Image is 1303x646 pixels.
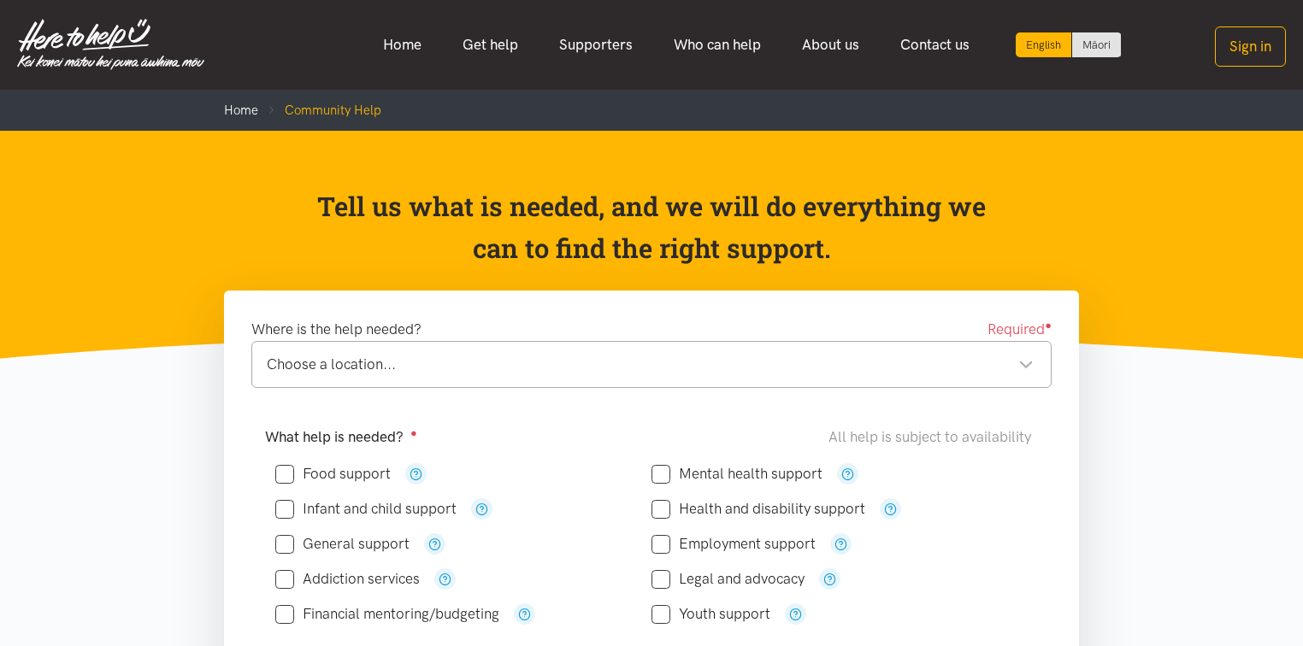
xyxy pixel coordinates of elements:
[653,26,781,63] a: Who can help
[1016,32,1072,57] div: Current language
[410,426,417,439] sup: ●
[251,318,422,341] label: Where is the help needed?
[880,26,990,63] a: Contact us
[275,502,457,516] label: Infant and child support
[1016,32,1122,57] div: Language toggle
[1215,26,1286,67] button: Sign in
[275,572,420,586] label: Addiction services
[258,100,381,120] li: Community Help
[275,607,499,621] label: Financial mentoring/budgeting
[224,103,258,118] a: Home
[17,19,204,70] img: Home
[1045,319,1052,332] sup: ●
[265,426,417,449] label: What help is needed?
[442,26,539,63] a: Get help
[1072,32,1121,57] a: Switch to Te Reo Māori
[312,185,992,270] p: Tell us what is needed, and we will do everything we can to find the right support.
[275,467,391,481] label: Food support
[651,502,865,516] label: Health and disability support
[651,572,805,586] label: Legal and advocacy
[651,537,816,551] label: Employment support
[267,353,1034,376] div: Choose a location...
[363,26,442,63] a: Home
[651,467,822,481] label: Mental health support
[651,607,770,621] label: Youth support
[988,318,1052,341] span: Required
[828,426,1038,449] div: All help is subject to availability
[781,26,880,63] a: About us
[275,537,410,551] label: General support
[539,26,653,63] a: Supporters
